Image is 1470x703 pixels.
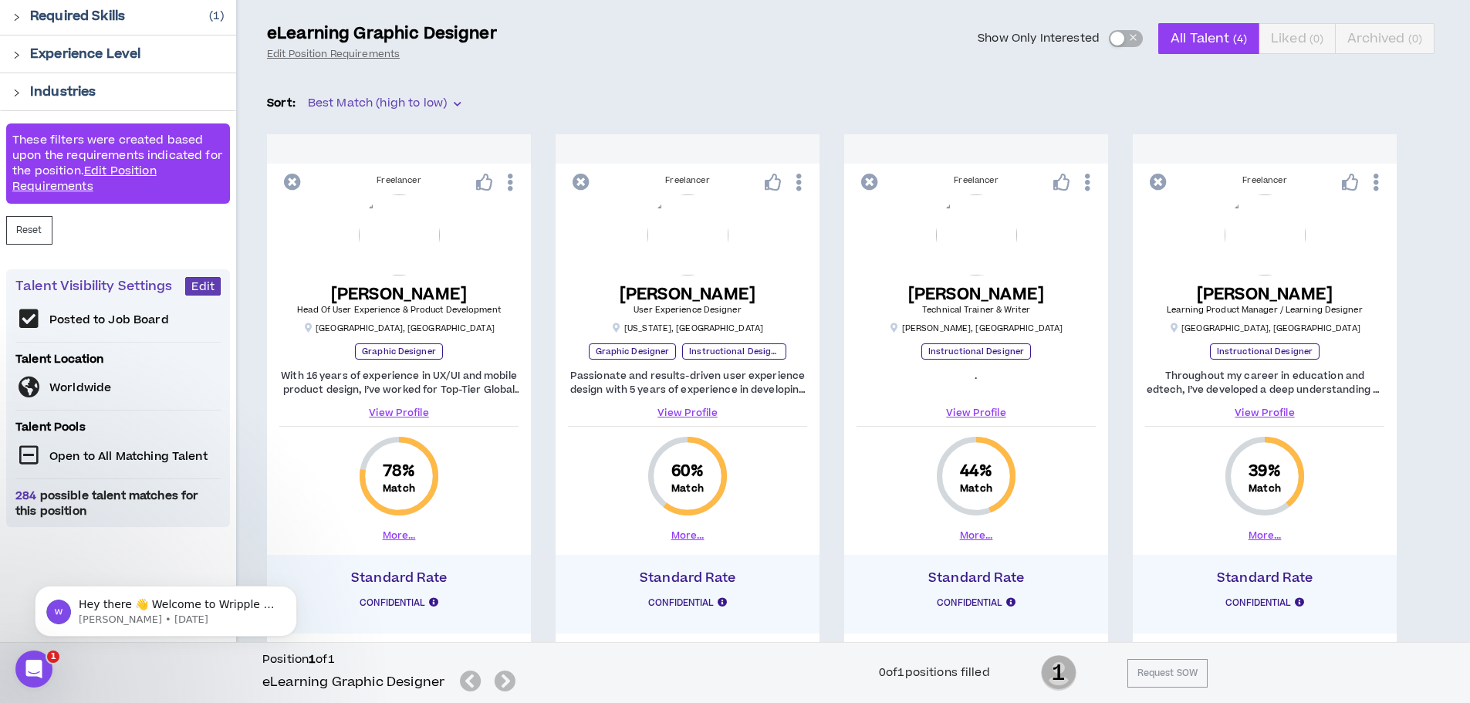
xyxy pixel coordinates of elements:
p: Throughout my career in education and edtech, I’ve developed a deep understanding of learner need... [1145,369,1384,397]
button: More... [1249,529,1282,542]
small: Match [960,482,992,495]
span: User Experience Designer [634,304,741,316]
button: More... [960,529,993,542]
h4: Standard Rate [1141,570,1389,586]
p: Instructional Designer [1210,343,1320,360]
h4: Standard Rate [852,570,1100,586]
div: 0 of 1 positions filled [879,664,990,681]
button: More... [671,529,705,542]
p: Confidential [360,597,438,610]
span: possible talent matches for this position [15,488,221,519]
p: Graphic Designer [355,343,443,360]
a: View Profile [279,406,519,420]
span: Head Of User Experience & Product Development [297,304,501,316]
h5: [PERSON_NAME] [1167,285,1362,304]
p: Talent Visibility Settings [15,277,185,296]
span: Technical Trainer & Writer [922,304,1030,316]
p: Industries [30,83,96,101]
span: Archived [1347,20,1422,57]
span: Best Match (high to low) [308,92,461,115]
p: Experience Level [30,45,140,63]
iframe: Intercom notifications message [12,553,320,661]
span: 60 % [671,461,703,482]
span: 284 [15,488,40,504]
h5: [PERSON_NAME] [908,285,1045,304]
p: . [857,369,1096,397]
h5: [PERSON_NAME] [620,285,756,304]
p: Posted to Job Board [49,313,169,328]
p: [US_STATE] , [GEOGRAPHIC_DATA] [612,323,763,334]
p: [GEOGRAPHIC_DATA] , [GEOGRAPHIC_DATA] [1169,323,1360,334]
small: Match [671,482,704,495]
button: Show Only Interested [1109,30,1143,47]
span: right [12,89,21,97]
img: UWC6ZXzTgbAPNOlCoz7MSZ4Gix76QsjtCLqrUrGf.png [647,194,728,275]
small: Match [1249,482,1281,495]
p: Confidential [937,597,1015,610]
p: ( 1 ) [209,8,224,25]
div: Freelancer [568,174,807,187]
img: hdubDk9jJtqQzjeuOwhAcWBc1we6VmSLH5wMRCN9.png [359,194,440,275]
span: Show Only Interested [978,31,1100,46]
span: Liked [1271,20,1323,57]
button: Reset [6,216,52,245]
span: 78 % [383,461,414,482]
div: Freelancer [1145,174,1384,187]
a: Edit Position Requirements [12,163,157,194]
div: These filters were created based upon the requirements indicated for the position. [6,123,230,204]
h4: Standard Rate [563,570,812,586]
h5: [PERSON_NAME] [297,285,501,304]
p: With 16 years of experience in UX/UI and mobile product design, I’ve worked for Top-Tier Global c... [279,369,519,397]
span: Learning Product Manager / Learning Designer [1167,304,1362,316]
a: Edit Position Requirements [267,48,400,60]
span: All Talent [1171,20,1247,57]
button: Edit [185,277,221,296]
p: Confidential [648,597,726,610]
span: 39 % [1249,461,1280,482]
span: 1 [47,651,59,663]
span: Edit [191,279,215,294]
p: eLearning Graphic Designer [267,23,497,45]
h6: Position of 1 [262,652,522,668]
small: ( 4 ) [1233,32,1247,46]
a: View Profile [1145,406,1384,420]
a: View Profile [568,406,807,420]
p: Instructional Designer [921,343,1031,360]
p: Instructional Designer [682,343,786,360]
p: [PERSON_NAME] , [GEOGRAPHIC_DATA] [890,323,1063,334]
div: Freelancer [279,174,519,187]
p: Passionate and results-driven user experience design with 5 years of experience in developing and... [568,369,807,397]
button: Request SOW [1127,659,1208,688]
span: 44 % [960,461,992,482]
div: Freelancer [857,174,1096,187]
img: R1m1MaXAeulXhuU3g5JSMgNnuuvDazLvgwwwQjrF.png [936,194,1017,275]
span: right [12,13,21,22]
small: ( 0 ) [1408,32,1422,46]
iframe: Intercom live chat [15,651,52,688]
small: ( 0 ) [1309,32,1323,46]
h4: Standard Rate [275,570,523,586]
p: Sort: [267,95,296,112]
a: View Profile [857,406,1096,420]
span: 1 [1041,654,1076,692]
img: DKIFLQjf73ndpbu2wRmAaXxzhyyHUd6FnjeJiycw.png [1225,194,1306,275]
p: [GEOGRAPHIC_DATA] , [GEOGRAPHIC_DATA] [303,323,495,334]
p: Graphic Designer [589,343,677,360]
span: right [12,51,21,59]
h5: eLearning Graphic Designer [262,673,444,691]
p: Required Skills [30,7,125,25]
small: Match [383,482,415,495]
button: More... [383,529,416,542]
p: Confidential [1225,597,1303,610]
